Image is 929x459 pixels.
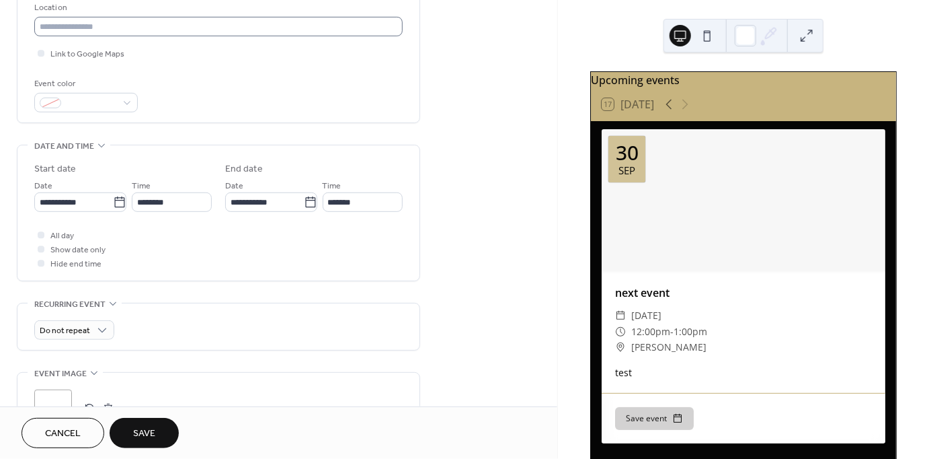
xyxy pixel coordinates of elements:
[591,72,896,88] div: Upcoming events
[602,365,885,380] div: test
[110,418,179,448] button: Save
[34,77,135,91] div: Event color
[50,229,74,244] span: All day
[615,339,626,355] div: ​
[34,1,400,15] div: Location
[40,324,90,339] span: Do not repeat
[631,324,670,340] span: 12:00pm
[133,427,155,442] span: Save
[34,367,87,381] span: Event image
[615,407,694,430] button: Save event
[45,427,81,442] span: Cancel
[50,244,106,258] span: Show date only
[618,166,635,176] div: Sep
[616,143,639,163] div: 30
[615,324,626,340] div: ​
[674,324,707,340] span: 1:00pm
[34,180,52,194] span: Date
[34,162,76,176] div: Start date
[34,297,106,312] span: Recurring event
[34,390,72,427] div: ;
[225,162,263,176] div: End date
[50,258,102,272] span: Hide end time
[132,180,151,194] span: Time
[602,285,885,301] div: next event
[34,139,94,153] span: Date and time
[22,418,104,448] button: Cancel
[50,48,124,62] span: Link to Google Maps
[631,308,661,324] span: [DATE]
[323,180,341,194] span: Time
[225,180,243,194] span: Date
[615,308,626,324] div: ​
[670,324,674,340] span: -
[631,339,706,355] span: [PERSON_NAME]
